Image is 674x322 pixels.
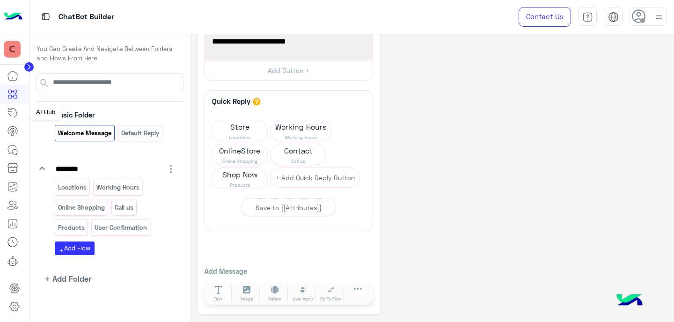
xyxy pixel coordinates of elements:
[57,222,85,233] p: Products
[212,181,267,189] span: Products
[96,182,140,193] p: Working Hours
[270,144,326,165] div: Contact
[57,182,87,193] p: Locations
[268,296,281,302] span: Gallery
[271,144,326,157] span: Contact
[37,163,48,174] i: keyboard_arrow_down
[214,296,222,302] span: Text
[4,41,21,58] img: 711242535413588
[582,12,593,22] img: tab
[212,36,366,48] span: Welcome to Cosmetica Hair!
[94,222,148,233] p: User Confirmation
[205,60,373,81] button: Add Button +
[290,285,316,302] button: User Input
[205,285,232,302] button: Text
[40,11,51,22] img: tab
[114,202,134,213] p: Call us
[55,110,95,119] span: Basic Folder
[318,285,344,302] button: Go To Flow
[212,133,267,141] span: Locations
[59,11,114,23] p: ChatBot Builder
[653,11,665,23] img: profile
[212,144,267,157] span: OnlineStore
[57,202,105,213] p: Online Shopping
[57,128,112,139] p: Welcome Message
[241,198,336,216] button: Save to {{Attributes}}
[212,144,268,165] div: OnlineStore
[608,12,619,22] img: tab
[212,120,267,133] span: Store
[578,7,597,27] a: tab
[4,7,22,27] img: Logo
[293,296,313,302] span: User Input
[271,133,331,141] span: Working Hours
[59,248,64,253] i: add
[212,120,268,141] div: Store
[270,120,332,141] div: Working Hours
[37,44,183,63] p: You Can Create And Navigate Between Folders and Flows From Here
[519,7,571,27] a: Contact Us
[210,97,253,105] h6: Quick Reply
[320,296,341,302] span: Go To Flow
[241,296,253,302] span: Image
[212,157,267,165] span: Online Shopping
[37,273,92,285] button: addAdd Folder
[613,285,646,317] img: hulul-logo.png
[121,128,160,139] p: Default reply
[205,266,373,276] p: Add Message
[212,168,268,189] div: Shop Now
[29,105,62,120] div: AI Hub
[271,157,326,165] span: Call us
[55,241,95,255] button: addAdd Flow
[256,203,322,212] div: Save to {{Attributes}}
[270,168,360,188] button: + Add Quick Reply Button
[52,273,91,285] span: Add Folder
[271,120,331,133] span: Working Hours
[262,285,288,302] button: Gallery
[44,275,51,283] i: add
[212,168,267,181] span: Shop Now
[234,285,260,302] button: Image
